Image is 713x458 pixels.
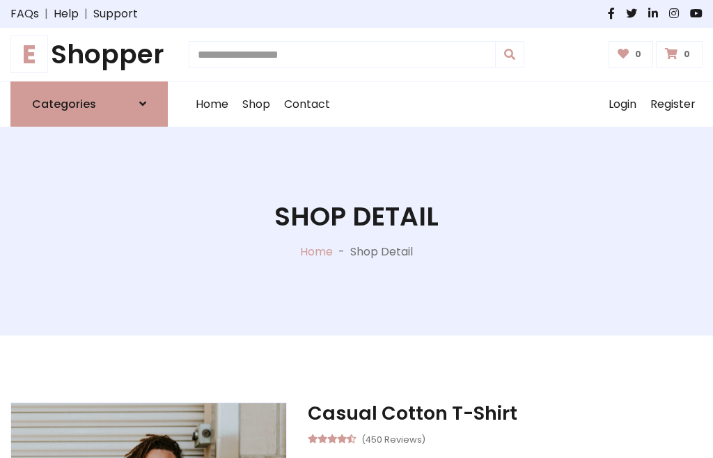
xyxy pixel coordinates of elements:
[350,244,413,260] p: Shop Detail
[79,6,93,22] span: |
[300,244,333,260] a: Home
[609,41,654,68] a: 0
[632,48,645,61] span: 0
[54,6,79,22] a: Help
[10,39,168,70] a: EShopper
[361,430,425,447] small: (450 Reviews)
[10,35,48,73] span: E
[10,39,168,70] h1: Shopper
[235,82,277,127] a: Shop
[643,82,703,127] a: Register
[274,201,439,232] h1: Shop Detail
[10,81,168,127] a: Categories
[39,6,54,22] span: |
[308,402,703,425] h3: Casual Cotton T-Shirt
[10,6,39,22] a: FAQs
[277,82,337,127] a: Contact
[333,244,350,260] p: -
[680,48,694,61] span: 0
[32,97,96,111] h6: Categories
[189,82,235,127] a: Home
[93,6,138,22] a: Support
[656,41,703,68] a: 0
[602,82,643,127] a: Login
